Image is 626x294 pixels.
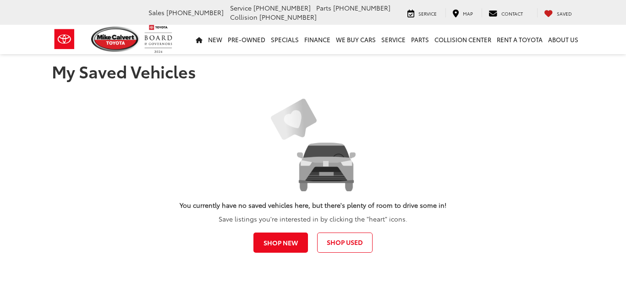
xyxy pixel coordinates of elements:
img: Mike Calvert Toyota [91,27,140,52]
span: [PHONE_NUMBER] [333,3,390,12]
a: Map [445,8,480,17]
span: Sales [148,8,165,17]
a: New [205,25,225,54]
a: Shop New [253,233,308,253]
a: Rent a Toyota [494,25,545,54]
span: Saved [557,10,572,17]
a: Finance [302,25,333,54]
span: Collision [230,12,258,22]
a: Service [379,25,408,54]
span: Map [463,10,473,17]
span: Service [230,3,252,12]
a: Parts [408,25,432,54]
h1: My Saved Vehicles [52,55,574,87]
a: Collision Center [432,25,494,54]
a: Pre-Owned [225,25,268,54]
span: Contact [501,10,523,17]
a: Contact [482,8,530,17]
img: Toyota [47,24,82,54]
a: Service [401,8,444,17]
a: Home [193,25,205,54]
a: WE BUY CARS [333,25,379,54]
span: Service [418,10,437,17]
a: Shop Used [317,233,373,253]
a: About Us [545,25,581,54]
span: [PHONE_NUMBER] [166,8,224,17]
p: Save listings you're interested in by clicking the "heart" icons. [52,214,574,223]
span: [PHONE_NUMBER] [259,12,317,22]
span: [PHONE_NUMBER] [253,3,311,12]
a: My Saved Vehicles [537,8,579,17]
p: You currently have no saved vehicles here, but there's plenty of room to drive some in! [52,200,574,210]
span: Parts [316,3,331,12]
a: Specials [268,25,302,54]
